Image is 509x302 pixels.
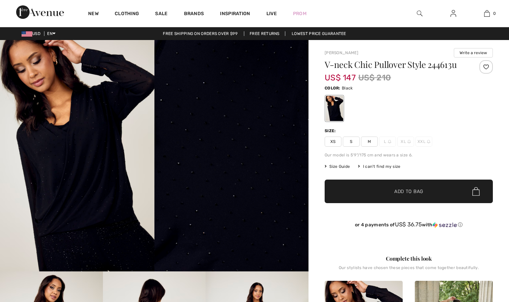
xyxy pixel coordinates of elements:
[16,5,64,19] img: 1ère Avenue
[433,222,457,228] img: Sezzle
[454,48,493,58] button: Write a review
[266,10,277,17] a: Live
[427,140,430,143] img: ring-m.svg
[244,31,285,36] a: Free Returns
[155,11,168,18] a: Sale
[325,221,493,230] div: or 4 payments ofUS$ 36.75withSezzle Click to learn more about Sezzle
[417,9,423,17] img: search the website
[394,188,423,195] span: Add to Bag
[395,221,422,228] span: US$ 36.75
[388,140,391,143] img: ring-m.svg
[484,9,490,17] img: My Bag
[450,9,456,17] img: My Info
[184,11,204,18] a: Brands
[407,140,411,143] img: ring-m.svg
[358,72,391,84] span: US$ 210
[325,66,356,82] span: US$ 147
[342,86,353,90] span: Black
[358,163,400,169] div: I can't find my size
[157,31,243,36] a: Free shipping on orders over $99
[22,31,43,36] span: USD
[154,40,309,271] img: V-Neck Chic Pullover Style 244613u. 2
[445,9,462,18] a: Sign In
[470,9,503,17] a: 0
[397,137,414,147] span: XL
[22,31,32,37] img: US Dollar
[325,255,493,263] div: Complete this look
[325,163,350,169] span: Size Guide
[47,31,56,36] span: EN
[472,187,480,196] img: Bag.svg
[326,96,343,121] div: Black
[325,128,337,134] div: Size:
[493,10,496,16] span: 0
[325,265,493,275] div: Our stylists have chosen these pieces that come together beautifully.
[343,137,360,147] span: S
[293,10,306,17] a: Prom
[379,137,396,147] span: L
[325,180,493,203] button: Add to Bag
[325,86,340,90] span: Color:
[325,50,358,55] a: [PERSON_NAME]
[325,137,341,147] span: XS
[361,137,378,147] span: M
[325,221,493,228] div: or 4 payments of with
[220,11,250,18] span: Inspiration
[115,11,139,18] a: Clothing
[325,60,465,69] h1: V-neck Chic Pullover Style 244613u
[286,31,352,36] a: Lowest Price Guarantee
[88,11,99,18] a: New
[325,152,493,158] div: Our model is 5'9"/175 cm and wears a size 6.
[415,137,432,147] span: XXL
